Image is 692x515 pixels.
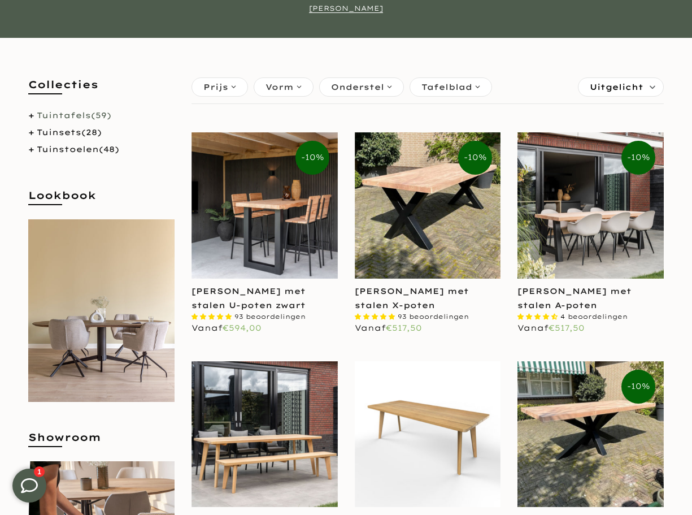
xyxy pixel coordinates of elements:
span: Onderstel [331,81,384,93]
span: Vanaf [355,323,422,333]
span: 4.50 stars [517,313,560,321]
span: -10% [295,141,329,175]
iframe: toggle-frame [1,457,58,514]
a: Tuinstoelen(48) [37,144,119,154]
span: (28) [81,127,102,137]
a: [PERSON_NAME] met stalen X-poten [355,286,469,310]
label: Sorteren:Uitgelicht [578,78,663,96]
h5: Collecties [28,77,175,103]
span: Uitgelicht [590,78,643,96]
span: €594,00 [223,323,262,333]
span: Vanaf [517,323,585,333]
span: -10% [621,370,655,404]
span: 4 beoordelingen [560,313,628,321]
span: 4.87 stars [192,313,234,321]
span: (48) [99,144,119,154]
a: [PERSON_NAME] [309,4,383,13]
a: Tuinsets(28) [37,127,102,137]
span: -10% [458,141,492,175]
span: (59) [91,110,111,120]
span: Prijs [203,81,228,93]
span: Vorm [266,81,294,93]
span: Tafelblad [421,81,472,93]
span: 4.87 stars [355,313,398,321]
a: [PERSON_NAME] met stalen A-poten [517,286,632,310]
span: Vanaf [192,323,262,333]
span: 93 beoordelingen [234,313,306,321]
a: [PERSON_NAME] met stalen U-poten zwart [192,286,306,310]
span: €517,50 [549,323,585,333]
span: -10% [621,141,655,175]
span: €517,50 [386,323,422,333]
h5: Showroom [28,430,175,456]
span: 93 beoordelingen [398,313,469,321]
h5: Lookbook [28,188,175,214]
a: Tuintafels(59) [37,110,111,120]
